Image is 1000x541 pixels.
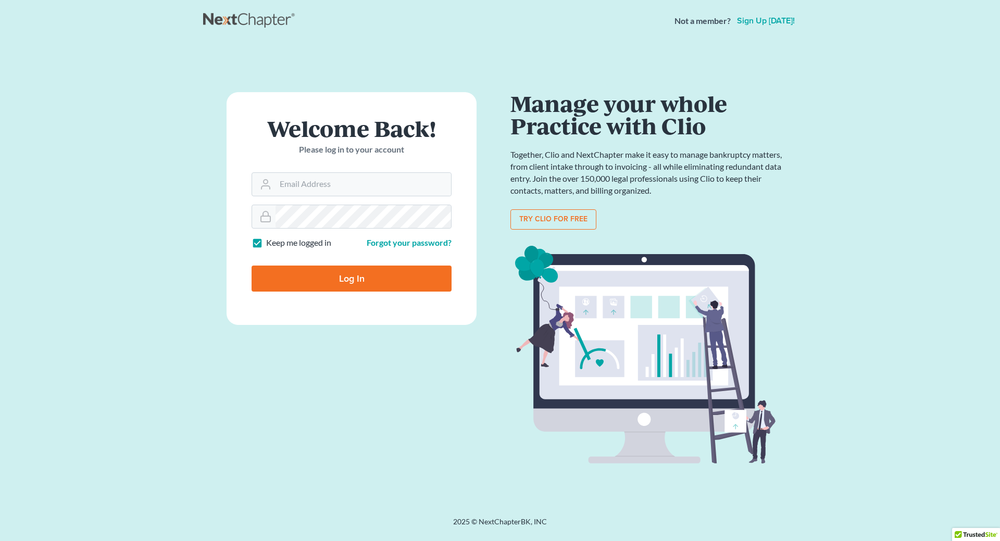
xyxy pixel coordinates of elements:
h1: Welcome Back! [252,117,452,140]
a: Sign up [DATE]! [735,17,797,25]
strong: Not a member? [674,15,731,27]
p: Please log in to your account [252,144,452,156]
img: clio_bg-1f7fd5e12b4bb4ecf8b57ca1a7e67e4ff233b1f5529bdf2c1c242739b0445cb7.svg [510,242,786,468]
label: Keep me logged in [266,237,331,249]
div: 2025 © NextChapterBK, INC [203,517,797,535]
p: Together, Clio and NextChapter make it easy to manage bankruptcy matters, from client intake thro... [510,149,786,196]
a: Try clio for free [510,209,596,230]
input: Email Address [276,173,451,196]
a: Forgot your password? [367,237,452,247]
input: Log In [252,266,452,292]
h1: Manage your whole Practice with Clio [510,92,786,136]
